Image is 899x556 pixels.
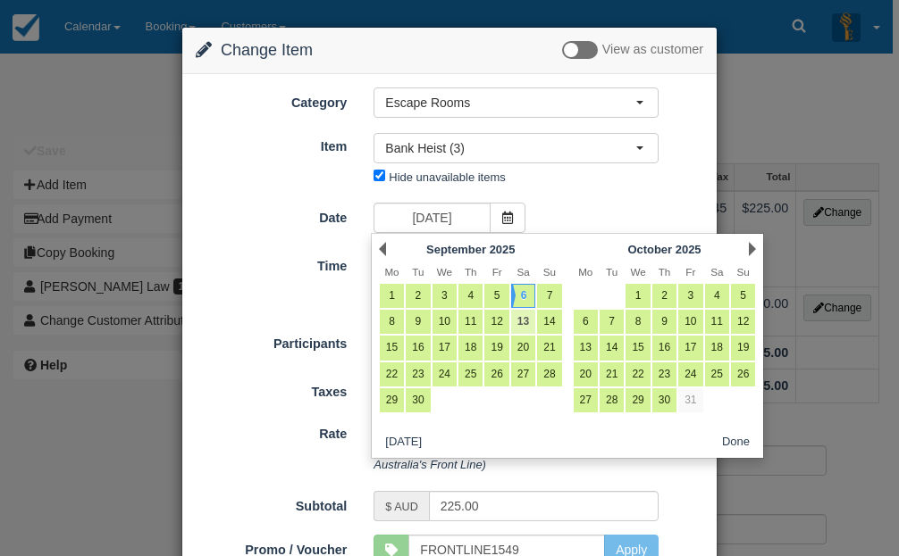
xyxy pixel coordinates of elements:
[517,266,529,278] span: Saturday
[574,336,598,360] a: 13
[652,336,676,360] a: 16
[710,266,723,278] span: Saturday
[627,243,672,256] span: October
[379,242,386,256] a: Prev
[492,266,502,278] span: Friday
[426,243,486,256] span: September
[749,242,756,256] a: Next
[458,336,483,360] a: 18
[574,388,598,412] a: 27
[626,310,650,334] a: 8
[465,266,477,278] span: Thursday
[543,266,556,278] span: Sunday
[731,362,755,386] a: 26
[652,362,676,386] a: 23
[433,284,457,308] a: 3
[626,284,650,308] a: 1
[705,284,729,308] a: 4
[360,420,717,479] div: 5 @ $45.00
[182,87,360,112] label: Category
[458,284,483,308] a: 4
[731,284,755,308] a: 5
[600,336,624,360] a: 14
[380,362,404,386] a: 22
[221,41,313,59] span: Change Item
[600,362,624,386] a: 21
[537,284,561,308] a: 7
[731,310,755,334] a: 12
[678,284,702,308] a: 3
[652,284,676,308] a: 2
[380,284,404,308] a: 1
[406,362,430,386] a: 23
[705,362,729,386] a: 25
[511,310,535,334] a: 13
[626,388,650,412] a: 29
[678,362,702,386] a: 24
[659,266,671,278] span: Thursday
[626,362,650,386] a: 22
[574,362,598,386] a: 20
[385,501,417,513] small: $ AUD
[578,266,592,278] span: Monday
[380,388,404,412] a: 29
[385,139,635,157] span: Bank Heist (3)
[685,266,695,278] span: Friday
[182,203,360,228] label: Date
[406,310,430,334] a: 9
[511,336,535,360] a: 20
[380,336,404,360] a: 15
[182,251,360,276] label: Time
[412,266,424,278] span: Tuesday
[433,310,457,334] a: 10
[433,362,457,386] a: 24
[433,336,457,360] a: 17
[484,362,508,386] a: 26
[600,388,624,412] a: 28
[458,310,483,334] a: 11
[389,170,505,184] label: Hide unavailable items
[537,310,561,334] a: 14
[182,131,360,156] label: Item
[458,362,483,386] a: 25
[626,336,650,360] a: 15
[737,266,750,278] span: Sunday
[600,310,624,334] a: 7
[511,362,535,386] a: 27
[182,377,360,402] label: Taxes
[652,310,676,334] a: 9
[374,87,659,118] button: Escape Rooms
[705,310,729,334] a: 11
[182,328,360,353] label: Participants
[380,310,404,334] a: 8
[511,284,535,308] a: 6
[678,310,702,334] a: 10
[484,284,508,308] a: 5
[678,336,702,360] a: 17
[676,243,702,256] span: 2025
[602,43,703,57] span: View as customer
[490,243,516,256] span: 2025
[182,491,360,516] label: Subtotal
[537,362,561,386] a: 28
[731,336,755,360] a: 19
[705,336,729,360] a: 18
[406,284,430,308] a: 2
[385,94,635,112] span: Escape Rooms
[484,336,508,360] a: 19
[678,388,702,412] a: 31
[715,431,757,453] button: Done
[537,336,561,360] a: 21
[574,310,598,334] a: 6
[437,266,452,278] span: Wednesday
[406,388,430,412] a: 30
[630,266,645,278] span: Wednesday
[484,310,508,334] a: 12
[379,431,429,453] button: [DATE]
[182,419,360,444] label: Rate
[384,266,399,278] span: Monday
[652,388,676,412] a: 30
[374,133,659,163] button: Bank Heist (3)
[606,266,618,278] span: Tuesday
[406,336,430,360] a: 16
